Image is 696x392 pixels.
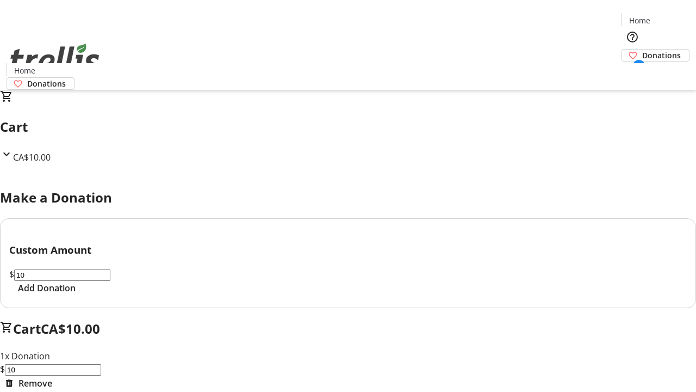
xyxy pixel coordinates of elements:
span: CA$10.00 [41,320,100,338]
button: Help [622,26,643,48]
span: Home [14,65,35,76]
input: Donation Amount [5,364,101,376]
button: Add Donation [9,281,84,295]
a: Donations [622,49,689,62]
button: Cart [622,62,643,83]
span: Donations [642,50,681,61]
span: Donations [27,78,66,89]
span: CA$10.00 [13,151,51,163]
span: $ [9,268,14,280]
span: Remove [18,377,52,390]
a: Home [622,15,657,26]
a: Home [7,65,42,76]
h3: Custom Amount [9,242,687,258]
span: Home [629,15,650,26]
input: Donation Amount [14,269,110,281]
a: Donations [7,77,74,90]
img: Orient E2E Organization XcBwJAKo9D's Logo [7,32,103,86]
span: Add Donation [18,281,76,295]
